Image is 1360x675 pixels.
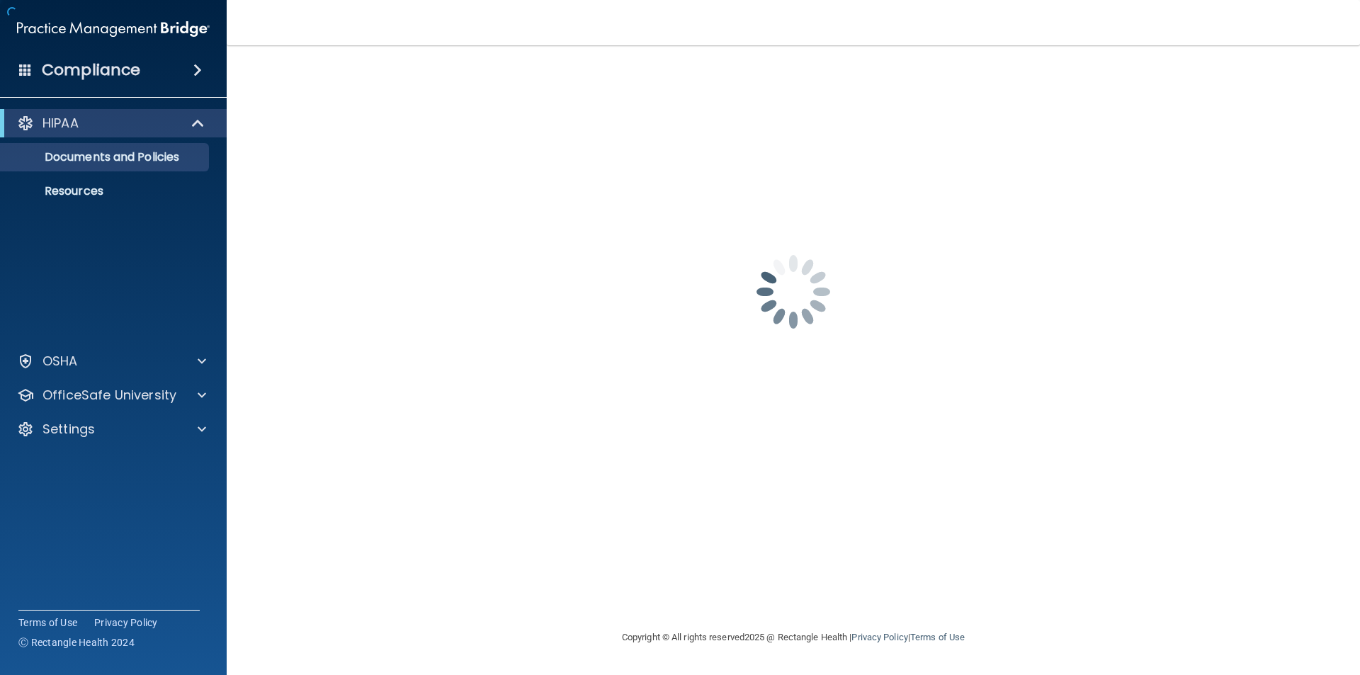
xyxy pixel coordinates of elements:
[42,60,140,80] h4: Compliance
[42,421,95,438] p: Settings
[17,115,205,132] a: HIPAA
[9,150,203,164] p: Documents and Policies
[851,632,907,642] a: Privacy Policy
[94,616,158,630] a: Privacy Policy
[910,632,965,642] a: Terms of Use
[17,421,206,438] a: Settings
[17,353,206,370] a: OSHA
[18,616,77,630] a: Terms of Use
[535,615,1052,660] div: Copyright © All rights reserved 2025 @ Rectangle Health | |
[9,184,203,198] p: Resources
[17,387,206,404] a: OfficeSafe University
[17,15,210,43] img: PMB logo
[42,387,176,404] p: OfficeSafe University
[722,221,864,363] img: spinner.e123f6fc.gif
[42,353,78,370] p: OSHA
[42,115,79,132] p: HIPAA
[18,635,135,650] span: Ⓒ Rectangle Health 2024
